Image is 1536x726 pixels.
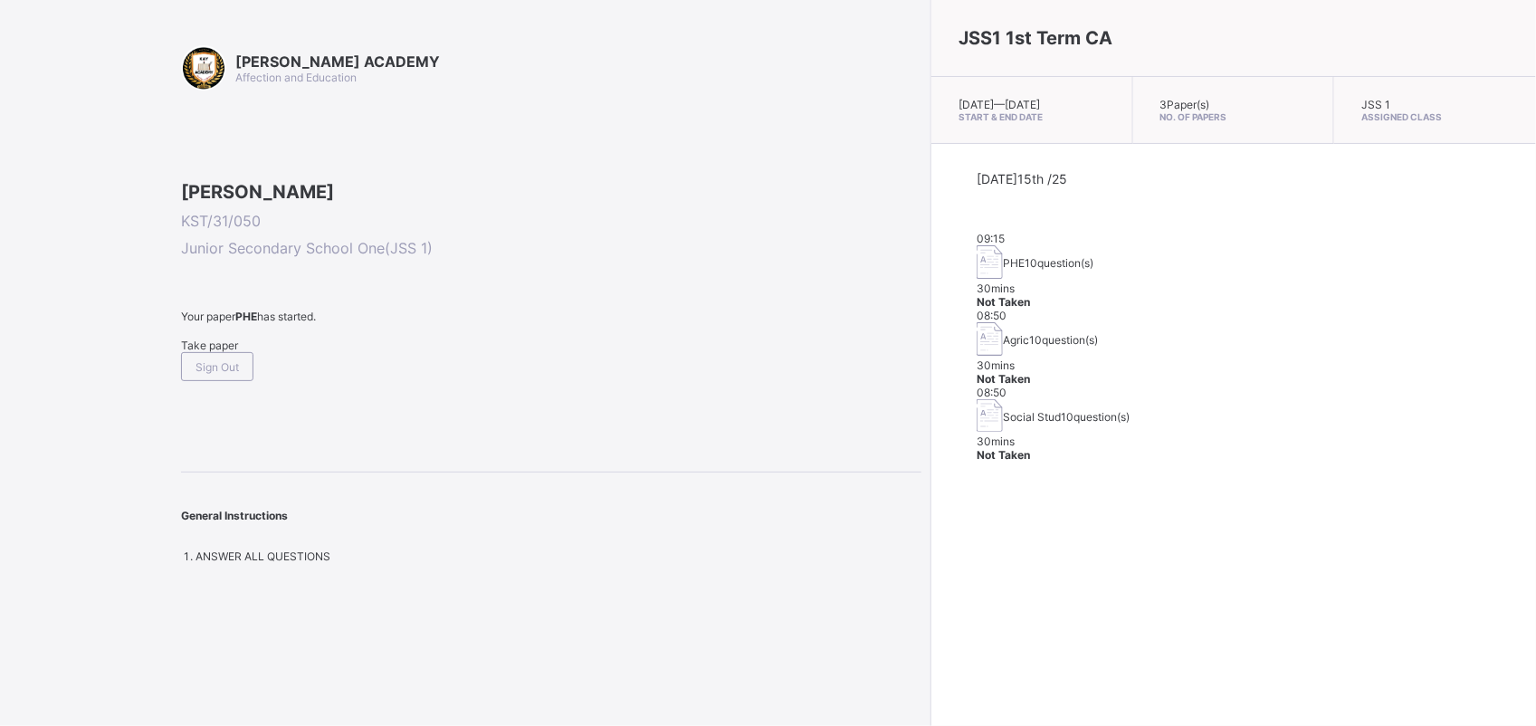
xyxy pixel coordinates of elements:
[1003,256,1025,270] span: PHE
[1160,111,1307,122] span: No. of Papers
[977,245,1003,279] img: take_paper.cd97e1aca70de81545fe8e300f84619e.svg
[181,509,288,522] span: General Instructions
[977,448,1030,462] span: Not Taken
[977,309,1007,322] span: 08:50
[235,53,440,71] span: [PERSON_NAME] ACADEMY
[181,239,921,257] span: Junior Secondary School One ( JSS 1 )
[1160,98,1210,111] span: 3 Paper(s)
[181,339,238,352] span: Take paper
[959,27,1112,49] span: JSS1 1st Term CA
[977,295,1030,309] span: Not Taken
[1003,410,1061,424] span: Social Stud
[959,111,1105,122] span: Start & End Date
[1003,333,1029,347] span: Agric
[977,232,1005,245] span: 09:15
[977,435,1015,448] span: 30 mins
[181,181,921,203] span: [PERSON_NAME]
[1061,410,1130,424] span: 10 question(s)
[235,71,357,84] span: Affection and Education
[959,98,1040,111] span: [DATE] — [DATE]
[1029,333,1098,347] span: 10 question(s)
[196,549,330,563] span: ANSWER ALL QUESTIONS
[1025,256,1093,270] span: 10 question(s)
[977,322,1003,356] img: take_paper.cd97e1aca70de81545fe8e300f84619e.svg
[977,358,1015,372] span: 30 mins
[181,310,921,323] span: Your paper has started.
[196,360,239,374] span: Sign Out
[235,310,257,323] b: PHE
[977,372,1030,386] span: Not Taken
[977,282,1015,295] span: 30 mins
[977,386,1007,399] span: 08:50
[181,212,921,230] span: KST/31/050
[1361,111,1509,122] span: Assigned Class
[1361,98,1390,111] span: JSS 1
[977,399,1003,433] img: take_paper.cd97e1aca70de81545fe8e300f84619e.svg
[977,171,1067,186] span: [DATE] 15th /25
